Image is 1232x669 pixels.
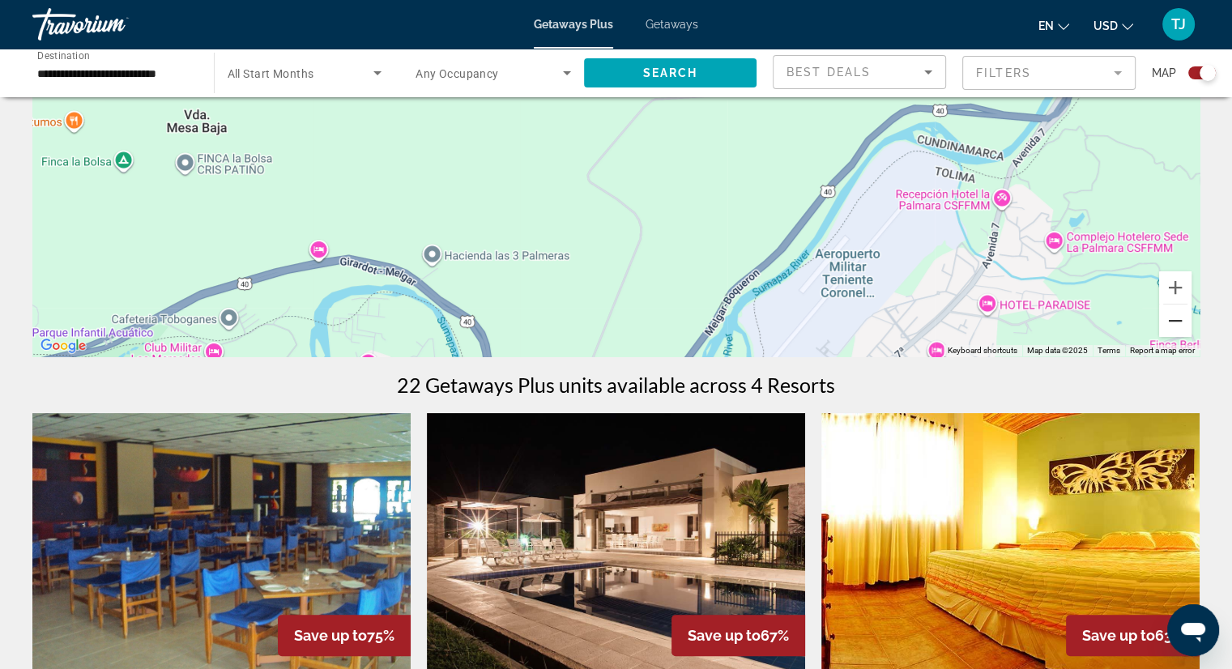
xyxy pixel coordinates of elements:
button: Filter [962,55,1136,91]
img: Google [36,335,90,356]
span: Any Occupancy [416,67,499,80]
button: Change currency [1093,14,1133,37]
span: Map [1152,62,1176,84]
span: Map data ©2025 [1027,346,1088,355]
span: Best Deals [787,66,871,79]
div: 67% [671,615,805,656]
span: Save up to [688,627,761,644]
span: All Start Months [228,67,314,80]
iframe: Button to launch messaging window [1167,604,1219,656]
span: USD [1093,19,1118,32]
a: Getaways Plus [534,18,613,31]
button: Change language [1038,14,1069,37]
span: en [1038,19,1054,32]
a: Report a map error [1130,346,1195,355]
span: Save up to [1082,627,1155,644]
span: Destination [37,49,90,61]
mat-select: Sort by [787,62,932,82]
button: User Menu [1157,7,1200,41]
a: Terms (opens in new tab) [1098,346,1120,355]
button: Keyboard shortcuts [948,345,1017,356]
div: 63% [1066,615,1200,656]
div: 75% [278,615,411,656]
h1: 22 Getaways Plus units available across 4 Resorts [397,373,835,397]
button: Search [584,58,757,87]
a: Open this area in Google Maps (opens a new window) [36,335,90,356]
span: TJ [1171,16,1186,32]
a: Getaways [646,18,698,31]
button: Zoom out [1159,305,1192,337]
a: Travorium [32,3,194,45]
span: Search [642,66,697,79]
span: Save up to [294,627,367,644]
button: Zoom in [1159,271,1192,304]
